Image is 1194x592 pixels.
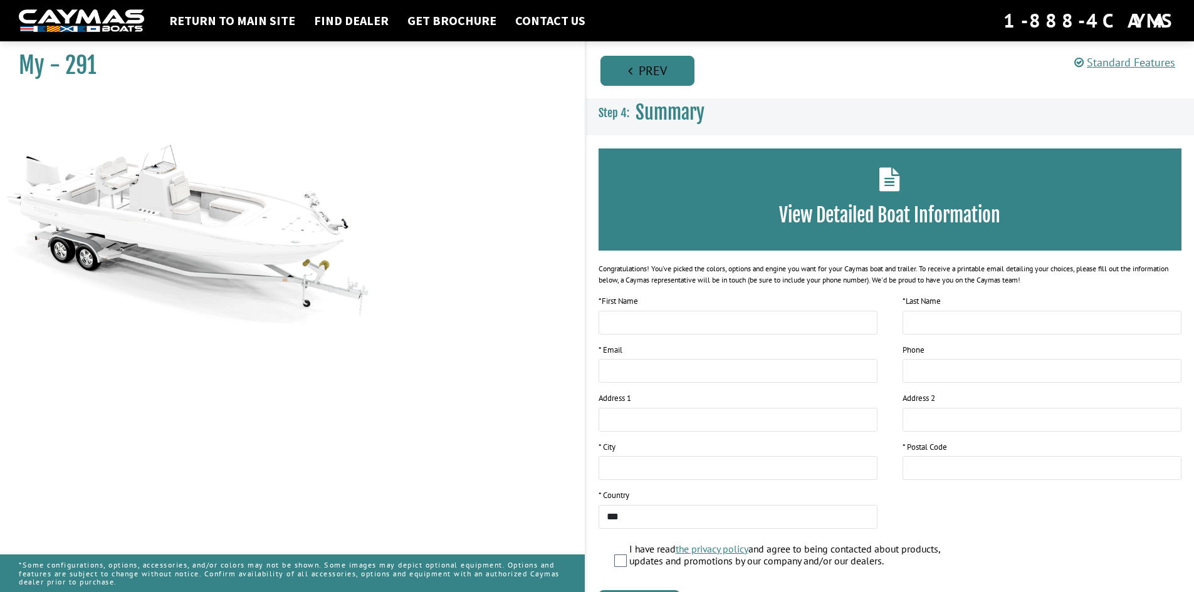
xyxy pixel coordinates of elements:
label: First Name [599,295,638,308]
label: * Email [599,344,622,356]
label: Last Name [903,295,941,308]
a: Standard Features [1074,55,1175,70]
p: *Some configurations, options, accessories, and/or colors may not be shown. Some images may depic... [19,554,566,592]
label: * Country [599,489,629,502]
div: 1-888-4CAYMAS [1003,7,1175,34]
a: Contact Us [509,13,592,29]
label: I have read and agree to being contacted about products, updates and promotions by our company an... [629,543,970,570]
label: Address 1 [599,392,631,405]
a: Find Dealer [308,13,395,29]
a: Prev [600,56,694,86]
a: the privacy policy [676,543,748,555]
h3: View Detailed Boat Information [617,204,1163,227]
span: Summary [636,101,704,124]
h1: My - 291 [19,51,553,80]
label: Address 2 [903,392,935,405]
div: Congratulations! You’ve picked the colors, options and engine you want for your Caymas boat and t... [599,263,1182,286]
label: Phone [903,344,924,356]
label: * City [599,441,615,454]
a: Get Brochure [401,13,503,29]
img: white-logo-c9c8dbefe5ff5ceceb0f0178aa75bf4bb51f6bca0971e226c86eb53dfe498488.png [19,9,144,33]
a: Return to main site [163,13,301,29]
label: * Postal Code [903,441,947,454]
